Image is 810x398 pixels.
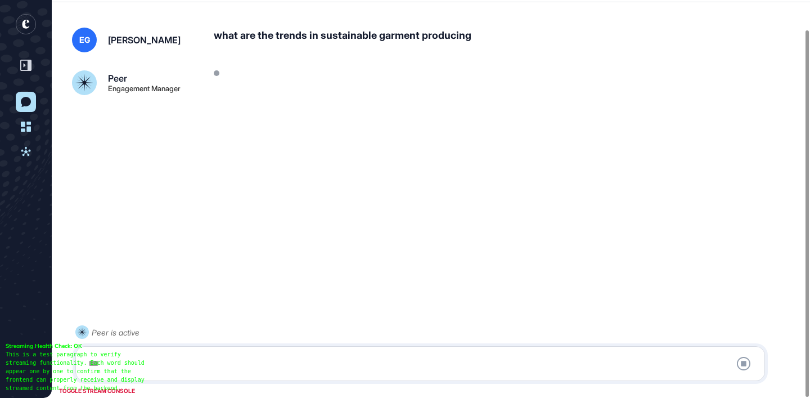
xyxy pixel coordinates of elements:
div: [PERSON_NAME] [108,35,181,44]
div: Engagement Manager [108,85,181,92]
div: Peer [108,74,127,83]
span: EG [79,35,90,44]
div: what are the trends in sustainable garment producing [214,28,799,52]
div: entrapeer-logo [16,14,36,34]
div: Peer is active [92,325,139,339]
